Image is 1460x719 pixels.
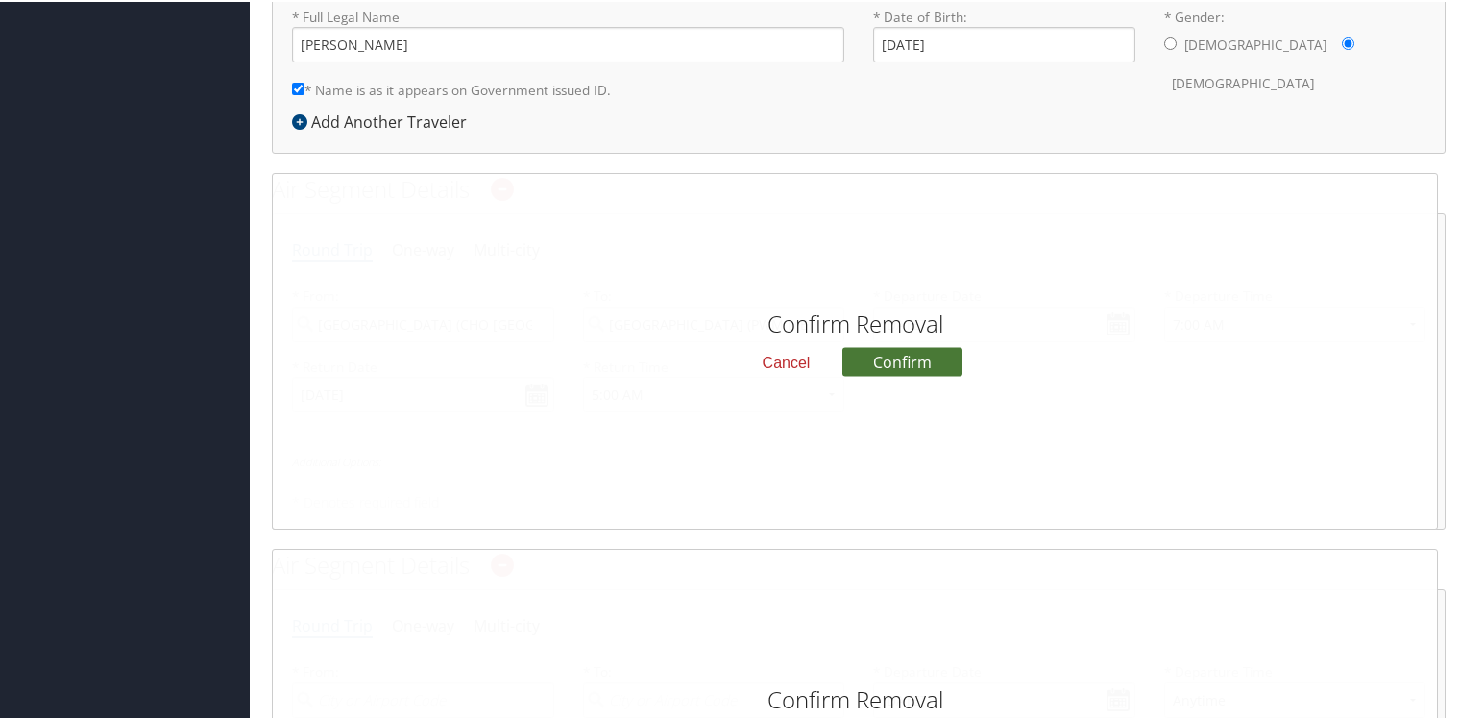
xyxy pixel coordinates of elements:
[747,345,826,378] button: Cancel
[1172,63,1314,100] label: [DEMOGRAPHIC_DATA]
[292,109,476,132] div: Add Another Traveler
[873,6,1135,61] label: * Date of Birth:
[1342,36,1354,48] input: * Gender:[DEMOGRAPHIC_DATA][DEMOGRAPHIC_DATA]
[1164,6,1426,101] label: * Gender:
[1164,36,1177,48] input: * Gender:[DEMOGRAPHIC_DATA][DEMOGRAPHIC_DATA]
[873,25,1135,61] input: * Date of Birth:
[292,6,844,61] label: * Full Legal Name
[292,81,304,93] input: * Name is as it appears on Government issued ID.
[292,70,611,106] label: * Name is as it appears on Government issued ID.
[564,305,1147,337] h2: Confirm Removal
[1184,25,1326,62] label: [DEMOGRAPHIC_DATA]
[564,681,1147,713] h2: Confirm Removal
[292,25,844,61] input: * Full Legal Name
[842,346,962,375] button: Confirm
